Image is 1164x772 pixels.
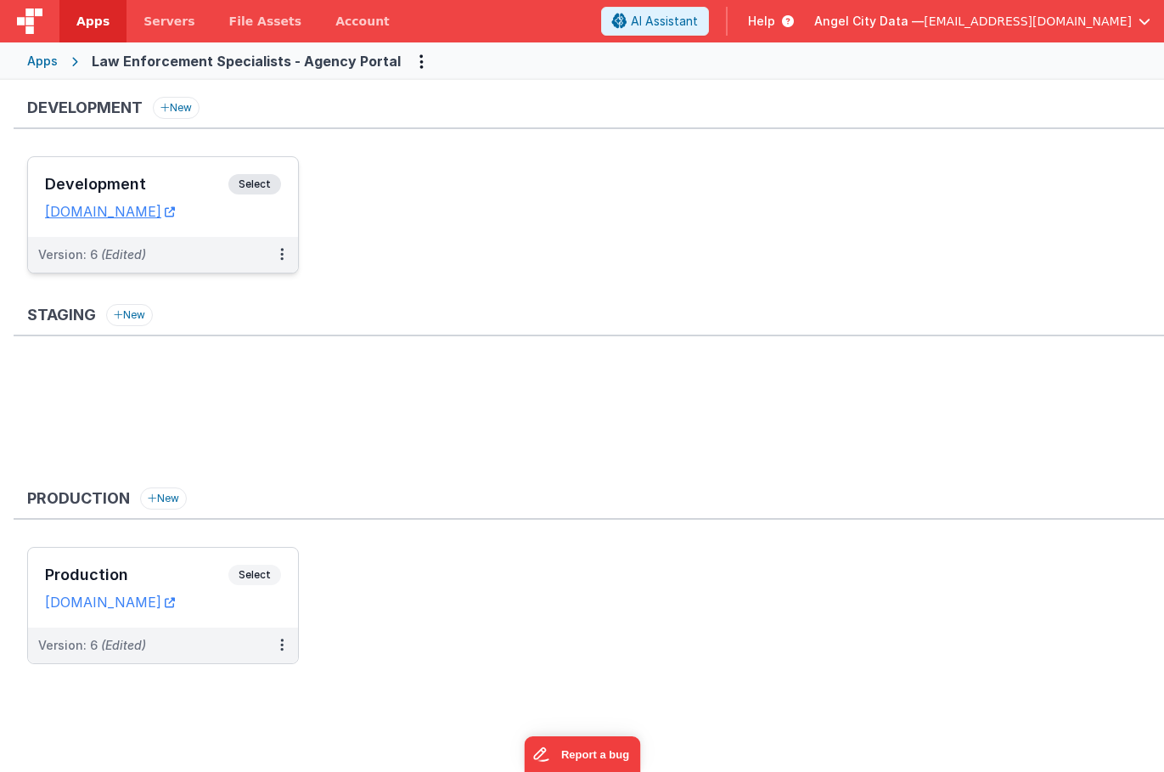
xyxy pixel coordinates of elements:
h3: Staging [27,307,96,324]
span: Apps [76,13,110,30]
div: Version: 6 [38,637,146,654]
span: [EMAIL_ADDRESS][DOMAIN_NAME] [924,13,1132,30]
a: [DOMAIN_NAME] [45,203,175,220]
button: New [106,304,153,326]
iframe: Marker.io feedback button [524,736,640,772]
span: File Assets [229,13,302,30]
h3: Production [45,566,228,583]
button: New [153,97,200,119]
span: (Edited) [101,638,146,652]
h3: Production [27,490,130,507]
h3: Development [45,176,228,193]
button: New [140,487,187,510]
span: Angel City Data — [814,13,924,30]
span: Help [748,13,775,30]
span: Select [228,174,281,194]
div: Law Enforcement Specialists - Agency Portal [92,51,401,71]
span: (Edited) [101,247,146,262]
button: AI Assistant [601,7,709,36]
span: AI Assistant [631,13,698,30]
span: Select [228,565,281,585]
button: Options [408,48,435,75]
button: Angel City Data — [EMAIL_ADDRESS][DOMAIN_NAME] [814,13,1150,30]
div: Apps [27,53,58,70]
a: [DOMAIN_NAME] [45,594,175,611]
span: Servers [143,13,194,30]
div: Version: 6 [38,246,146,263]
h3: Development [27,99,143,116]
